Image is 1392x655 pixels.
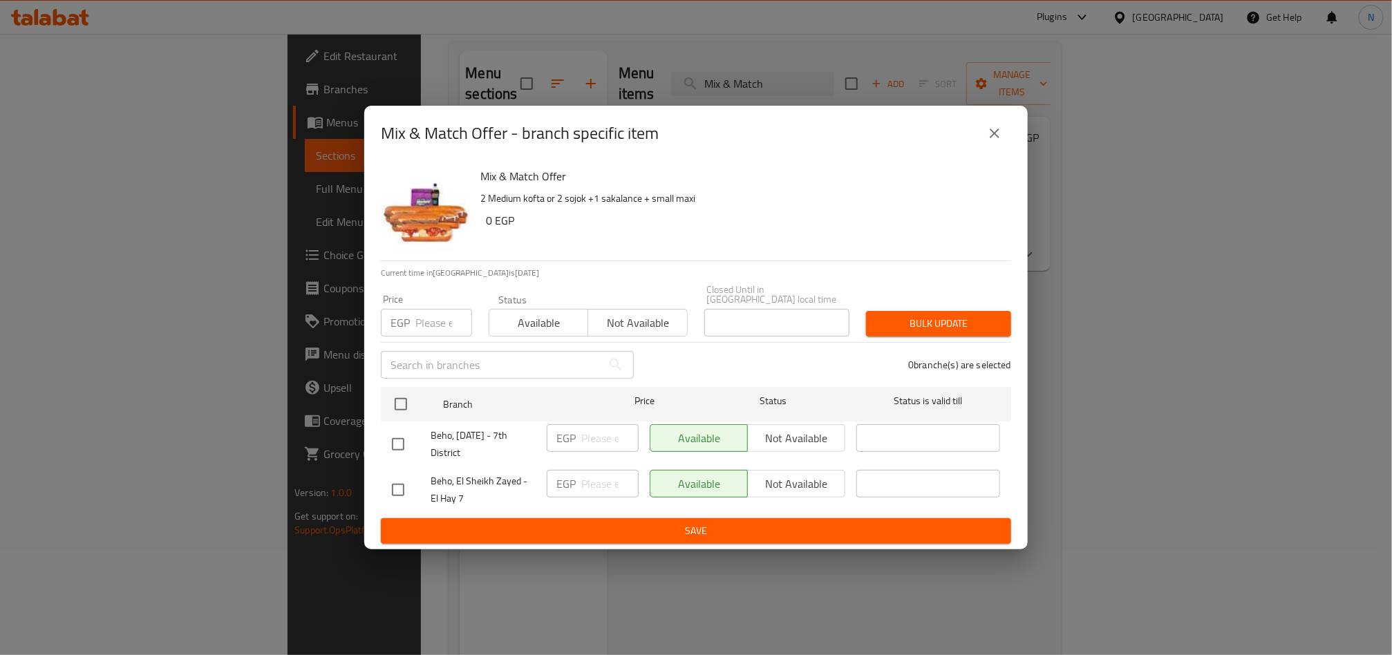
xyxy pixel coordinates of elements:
[489,309,588,336] button: Available
[581,470,639,497] input: Please enter price
[431,427,536,462] span: Beho, [DATE] - 7th District
[587,309,687,336] button: Not available
[856,392,1000,410] span: Status is valid till
[556,430,576,446] p: EGP
[599,392,690,410] span: Price
[381,122,659,144] h2: Mix & Match Offer - branch specific item
[978,117,1011,150] button: close
[486,211,1000,230] h6: 0 EGP
[381,351,602,379] input: Search in branches
[415,309,472,336] input: Please enter price
[556,475,576,492] p: EGP
[391,314,410,331] p: EGP
[594,313,681,333] span: Not available
[381,518,1011,544] button: Save
[877,315,1000,332] span: Bulk update
[444,396,587,413] span: Branch
[866,311,1011,336] button: Bulk update
[702,392,845,410] span: Status
[581,424,639,452] input: Please enter price
[381,167,469,255] img: Mix & Match Offer
[431,473,536,507] span: Beho, El Sheikh Zayed - El Hay 7
[908,358,1011,372] p: 0 branche(s) are selected
[495,313,583,333] span: Available
[480,167,1000,186] h6: Mix & Match Offer
[392,522,1000,540] span: Save
[381,267,1011,279] p: Current time in [GEOGRAPHIC_DATA] is [DATE]
[480,190,1000,207] p: 2 Medium kofta or 2 sojok +1 sakalance + small maxi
